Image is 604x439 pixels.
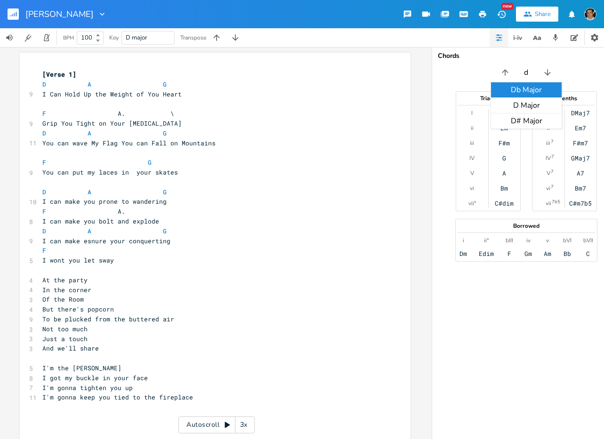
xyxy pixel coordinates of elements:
[42,207,46,216] span: F
[526,237,531,244] div: iv
[178,416,255,433] div: Autoscroll
[42,90,182,98] span: I Can Hold Up the Weight of You Heart
[492,6,511,23] button: New
[479,250,494,257] div: Edim
[42,217,159,225] span: I can make you bolt and explode
[42,188,46,196] span: D
[484,237,489,244] div: ii°
[180,35,206,40] div: Transpose
[546,237,549,244] div: v
[42,207,140,216] span: A.
[42,246,46,255] span: F
[42,129,46,137] span: D
[547,169,550,177] div: V
[573,139,588,147] div: F#m7
[88,227,91,235] span: A
[42,237,170,245] span: I can make esnure your conquerting
[42,227,46,235] span: D
[499,139,510,147] div: F#m
[577,169,584,177] div: A7
[470,184,474,192] div: vi
[42,364,121,372] span: I'm the [PERSON_NAME]
[491,98,562,113] div: D Major
[575,184,586,192] div: Bm7
[459,250,467,257] div: Dm
[109,35,119,40] div: Key
[516,7,558,22] button: Share
[63,35,74,40] div: BPM
[551,153,554,160] sup: 7
[552,198,560,206] sup: 7b5
[42,109,46,118] span: F
[544,250,551,257] div: Am
[42,374,148,382] span: I got my buckle in your face
[42,158,46,167] span: F
[470,169,474,177] div: V
[42,256,114,264] span: I wont you let sway
[235,416,252,433] div: 3x
[535,10,551,18] div: Share
[584,8,596,20] img: John Pick
[42,119,182,128] span: Grip You Tight on Your [MEDICAL_DATA]
[42,80,46,88] span: D
[463,237,464,244] div: i
[42,335,88,343] span: Just a touch
[42,393,193,401] span: I'm gonna keep you tied to the fireplace
[148,158,152,167] span: G
[42,315,174,323] span: To be plucked from the buttered air
[126,33,147,42] span: D major
[524,250,532,257] div: Gm
[571,154,590,162] div: GMaj7
[506,237,513,244] div: bIII
[42,168,178,176] span: You can put my laces in your skates
[42,197,167,206] span: I can make you prone to wandering
[586,250,590,257] div: C
[42,344,99,352] span: And we'll share
[42,109,174,118] span: A. \
[88,188,91,196] span: A
[551,183,554,191] sup: 7
[163,129,167,137] span: G
[88,80,91,88] span: A
[564,250,571,257] div: Bb
[456,223,597,229] div: Borrowed
[42,286,91,294] span: In the corner
[502,154,506,162] div: G
[88,129,91,137] span: A
[495,200,514,207] div: C#dim
[470,139,474,147] div: iii
[491,113,562,128] div: D# Major
[502,169,506,177] div: A
[546,139,550,147] div: iii
[551,168,554,176] sup: 7
[42,325,88,333] span: Not too much
[42,139,216,147] span: You can wave My Flag You can Fall on Mountains
[501,3,514,10] div: New
[507,250,511,257] div: F
[575,124,586,132] div: Em7
[500,184,508,192] div: Bm
[163,188,167,196] span: G
[546,154,551,162] div: IV
[569,200,592,207] div: C#m7b5
[42,383,133,392] span: I'm gonna tighten you up
[583,237,593,244] div: bVII
[42,276,88,284] span: At the party
[42,305,114,313] span: But there's popcorn
[25,10,94,18] span: [PERSON_NAME]
[163,227,167,235] span: G
[42,295,84,303] span: Of the Room
[491,82,562,98] div: Db Major
[546,184,550,192] div: vi
[468,200,476,207] div: vii°
[469,154,475,162] div: IV
[546,200,551,207] div: vii
[500,124,508,132] div: Em
[551,138,554,145] sup: 7
[42,70,76,79] span: [Verse 1]
[563,237,572,244] div: bVI
[163,80,167,88] span: G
